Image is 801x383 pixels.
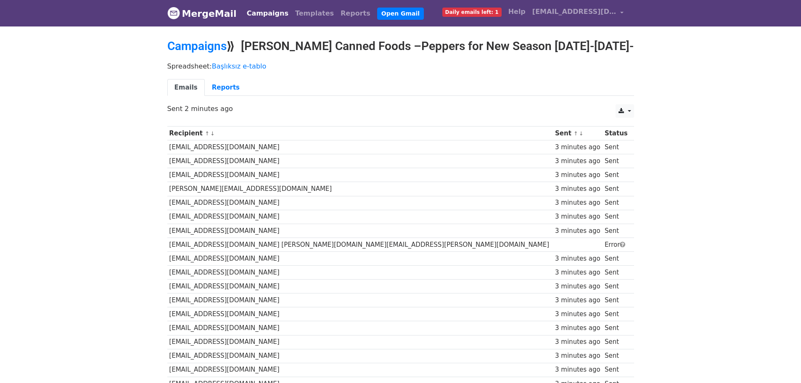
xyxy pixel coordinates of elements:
[337,5,374,22] a: Reports
[167,127,553,140] th: Recipient
[167,349,553,363] td: [EMAIL_ADDRESS][DOMAIN_NAME]
[603,196,630,210] td: Sent
[555,337,600,347] div: 3 minutes ago
[603,154,630,168] td: Sent
[167,7,180,19] img: MergeMail logo
[555,254,600,264] div: 3 minutes ago
[505,3,529,20] a: Help
[553,127,603,140] th: Sent
[603,238,630,251] td: Error
[555,212,600,222] div: 3 minutes ago
[603,127,630,140] th: Status
[603,210,630,224] td: Sent
[555,170,600,180] div: 3 minutes ago
[603,280,630,293] td: Sent
[167,266,553,280] td: [EMAIL_ADDRESS][DOMAIN_NAME]
[167,293,553,307] td: [EMAIL_ADDRESS][DOMAIN_NAME]
[603,140,630,154] td: Sent
[555,323,600,333] div: 3 minutes ago
[555,143,600,152] div: 3 minutes ago
[167,238,553,251] td: [EMAIL_ADDRESS][DOMAIN_NAME] [PERSON_NAME][DOMAIN_NAME][EMAIL_ADDRESS][PERSON_NAME][DOMAIN_NAME]
[555,351,600,361] div: 3 minutes ago
[603,307,630,321] td: Sent
[167,363,553,377] td: [EMAIL_ADDRESS][DOMAIN_NAME]
[210,130,215,137] a: ↓
[243,5,292,22] a: Campaigns
[167,224,553,238] td: [EMAIL_ADDRESS][DOMAIN_NAME]
[167,79,205,96] a: Emails
[167,335,553,349] td: [EMAIL_ADDRESS][DOMAIN_NAME]
[555,296,600,305] div: 3 minutes ago
[555,226,600,236] div: 3 minutes ago
[167,182,553,196] td: [PERSON_NAME][EMAIL_ADDRESS][DOMAIN_NAME]
[167,140,553,154] td: [EMAIL_ADDRESS][DOMAIN_NAME]
[167,196,553,210] td: [EMAIL_ADDRESS][DOMAIN_NAME]
[167,251,553,265] td: [EMAIL_ADDRESS][DOMAIN_NAME]
[167,104,634,113] p: Sent 2 minutes ago
[442,8,502,17] span: Daily emails left: 1
[603,224,630,238] td: Sent
[167,39,634,53] h2: ⟫ [PERSON_NAME] Canned Foods –Peppers for New Season [DATE]-[DATE]-
[555,309,600,319] div: 3 minutes ago
[529,3,627,23] a: [EMAIL_ADDRESS][DOMAIN_NAME]
[555,184,600,194] div: 3 minutes ago
[167,307,553,321] td: [EMAIL_ADDRESS][DOMAIN_NAME]
[579,130,584,137] a: ↓
[167,62,634,71] p: Spreadsheet:
[555,156,600,166] div: 3 minutes ago
[205,79,247,96] a: Reports
[603,251,630,265] td: Sent
[205,130,209,137] a: ↑
[167,280,553,293] td: [EMAIL_ADDRESS][DOMAIN_NAME]
[377,8,424,20] a: Open Gmail
[167,154,553,168] td: [EMAIL_ADDRESS][DOMAIN_NAME]
[603,293,630,307] td: Sent
[603,335,630,349] td: Sent
[574,130,578,137] a: ↑
[167,168,553,182] td: [EMAIL_ADDRESS][DOMAIN_NAME]
[439,3,505,20] a: Daily emails left: 1
[555,268,600,277] div: 3 minutes ago
[603,266,630,280] td: Sent
[555,198,600,208] div: 3 minutes ago
[555,365,600,375] div: 3 minutes ago
[603,321,630,335] td: Sent
[603,363,630,377] td: Sent
[603,182,630,196] td: Sent
[167,39,227,53] a: Campaigns
[167,321,553,335] td: [EMAIL_ADDRESS][DOMAIN_NAME]
[292,5,337,22] a: Templates
[603,168,630,182] td: Sent
[212,62,267,70] a: Başlıksız e-tablo
[603,349,630,363] td: Sent
[167,5,237,22] a: MergeMail
[167,210,553,224] td: [EMAIL_ADDRESS][DOMAIN_NAME]
[555,282,600,291] div: 3 minutes ago
[532,7,616,17] span: [EMAIL_ADDRESS][DOMAIN_NAME]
